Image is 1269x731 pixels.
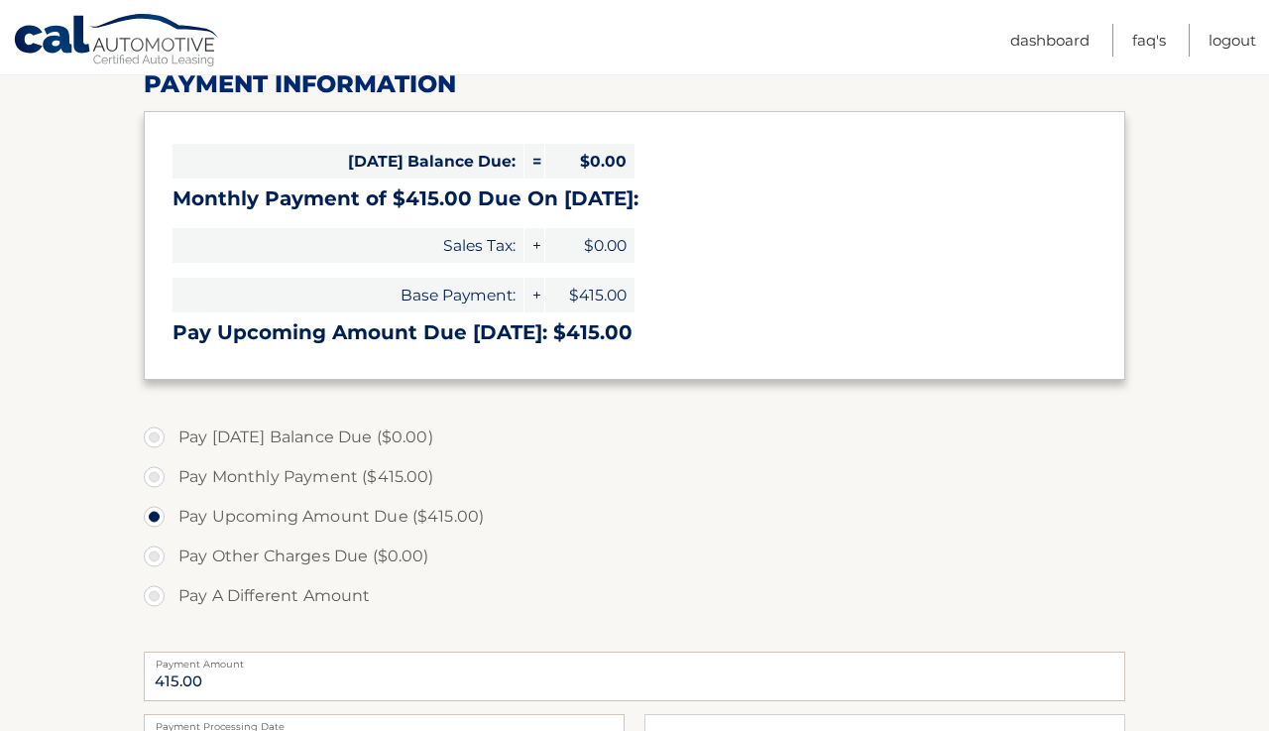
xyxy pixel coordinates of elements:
[173,228,523,263] span: Sales Tax:
[144,652,1125,701] input: Payment Amount
[144,537,1125,576] label: Pay Other Charges Due ($0.00)
[1209,24,1256,57] a: Logout
[545,144,634,179] span: $0.00
[1010,24,1090,57] a: Dashboard
[545,278,634,312] span: $415.00
[1132,24,1166,57] a: FAQ's
[144,714,625,730] label: Payment Processing Date
[545,228,634,263] span: $0.00
[173,186,1096,211] h3: Monthly Payment of $415.00 Due On [DATE]:
[524,278,544,312] span: +
[13,13,221,70] a: Cal Automotive
[173,278,523,312] span: Base Payment:
[173,320,1096,345] h3: Pay Upcoming Amount Due [DATE]: $415.00
[144,418,1125,457] label: Pay [DATE] Balance Due ($0.00)
[524,144,544,179] span: =
[144,576,1125,616] label: Pay A Different Amount
[144,69,1125,99] h2: Payment Information
[144,652,1125,668] label: Payment Amount
[524,228,544,263] span: +
[144,457,1125,497] label: Pay Monthly Payment ($415.00)
[173,144,523,179] span: [DATE] Balance Due:
[144,497,1125,537] label: Pay Upcoming Amount Due ($415.00)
